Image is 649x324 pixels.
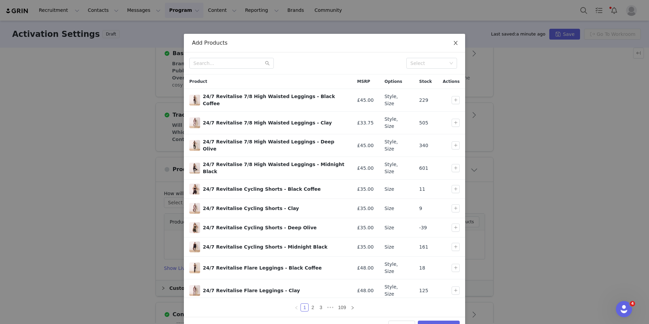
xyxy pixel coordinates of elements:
[419,97,428,104] span: 229
[189,203,200,214] span: 24/7 Revitalise Cycling Shorts - Clay
[419,142,428,149] span: 340
[189,117,200,128] span: 24/7 Revitalise 7/8 High Waisted Leggings - Clay
[357,78,370,85] span: MSRP
[309,303,317,311] li: 2
[357,224,374,231] span: £35.00
[203,119,346,126] div: 24/7 Revitalise 7/8 High Waisted Leggings - Clay
[357,287,374,294] span: £48.00
[203,287,346,294] div: 24/7 Revitalise Flare Leggings - Clay
[189,184,200,194] img: Revitalise_Shorts_BlackCoffee_Womens_3.jpg
[419,119,428,126] span: 505
[292,303,301,311] li: Previous Page
[189,262,200,273] span: 24/7 Revitalise Flare Leggings - Black Coffee
[189,78,207,85] span: Product
[203,138,346,153] div: 24/7 Revitalise 7/8 High Waisted Leggings - Deep Olive
[189,222,200,233] span: 24/7 Revitalise Cycling Shorts - Deep Olive
[384,261,408,275] div: Style, Size
[189,222,200,233] img: Revitalise_Shorts_DeepOlive_Curve_5_81c537d7-ec70-4e35-921e-dcdb2e0b5d6d.jpg
[189,163,200,173] img: RevitaliseLeggings_Black_Womens_3.jpg
[189,285,200,296] img: RevitaliseFlares_Clay_Curve_6_d7e52437-7294-4018-8ca3-85fd6338569c.jpg
[357,186,374,193] span: £35.00
[453,40,458,46] i: icon: close
[265,61,270,66] i: icon: search
[357,142,374,149] span: £45.00
[357,97,374,104] span: £45.00
[301,304,308,311] a: 1
[189,262,200,273] img: RevitaliseFlares_BlackCoffee_Womens_5.jpg
[357,119,374,126] span: £33.75
[384,244,408,251] div: Size
[336,303,348,311] li: 109
[317,304,324,311] a: 3
[189,95,200,106] img: RevitaliseLeggings_BlackCoffee_Womens_6_6fbe5a5a-08f7-4f5d-83f2-ed1244932c54.jpg
[419,224,427,231] span: -39
[419,186,425,193] span: 11
[419,205,422,212] span: 9
[357,165,374,172] span: £45.00
[419,264,425,272] span: 18
[203,205,346,212] div: 24/7 Revitalise Cycling Shorts - Clay
[384,78,402,85] span: Options
[357,264,374,272] span: £48.00
[189,241,200,252] img: Revitalise_Shorts_Black_Curve_1.jpg
[301,303,309,311] li: 1
[437,74,465,89] div: Actions
[189,95,200,106] span: 24/7 Revitalise 7/8 High Waisted Leggings - Black Coffee
[203,224,346,231] div: 24/7 Revitalise Cycling Shorts - Deep Olive
[410,60,447,67] div: Select
[384,186,408,193] div: Size
[384,116,408,130] div: Style, Size
[189,140,200,151] span: 24/7 Revitalise 7/8 High Waisted Leggings - Deep Olive
[325,303,336,311] li: Next 3 Pages
[325,303,336,311] span: •••
[317,303,325,311] li: 3
[419,165,428,172] span: 601
[419,287,428,294] span: 125
[189,163,200,173] span: 24/7 Revitalise 7/8 High Waisted Leggings - Midnight Black
[449,61,453,66] i: icon: down
[192,39,457,47] div: Add Products
[419,244,428,251] span: 161
[384,93,408,107] div: Style, Size
[384,283,408,298] div: Style, Size
[351,306,355,310] i: icon: right
[189,285,200,296] span: 24/7 Revitalise Flare Leggings - Clay
[203,93,346,107] div: 24/7 Revitalise 7/8 High Waisted Leggings - Black Coffee
[419,78,432,85] span: Stock
[348,303,357,311] li: Next Page
[336,304,348,311] a: 109
[189,184,200,194] span: 24/7 Revitalise Cycling Shorts - Black Coffee
[384,205,408,212] div: Size
[446,34,465,53] button: Close
[616,301,632,317] iframe: Intercom live chat
[384,161,408,175] div: Style, Size
[189,203,200,214] img: Revitalise_Shorts_Clay_Curve_1.jpg
[189,140,200,151] img: RevitaliseLeggings_Olive_Womens_6_2cdeee02-c080-4450-bf6f-afe391070e72.jpg
[630,301,635,306] span: 4
[294,306,298,310] i: icon: left
[357,205,374,212] span: £35.00
[203,161,346,175] div: 24/7 Revitalise 7/8 High Waisted Leggings - Midnight Black
[357,244,374,251] span: £35.00
[203,264,346,272] div: 24/7 Revitalise Flare Leggings - Black Coffee
[189,117,200,128] img: RevitaliseLeggings_Clay_Curve_6_5a61ebf8-ef37-45fc-91ea-7277ba95c45e.jpg
[203,244,346,251] div: 24/7 Revitalise Cycling Shorts - Midnight Black
[384,224,408,231] div: Size
[189,58,274,69] input: Search...
[384,138,408,153] div: Style, Size
[309,304,316,311] a: 2
[203,186,346,193] div: 24/7 Revitalise Cycling Shorts - Black Coffee
[189,241,200,252] span: 24/7 Revitalise Cycling Shorts - Midnight Black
